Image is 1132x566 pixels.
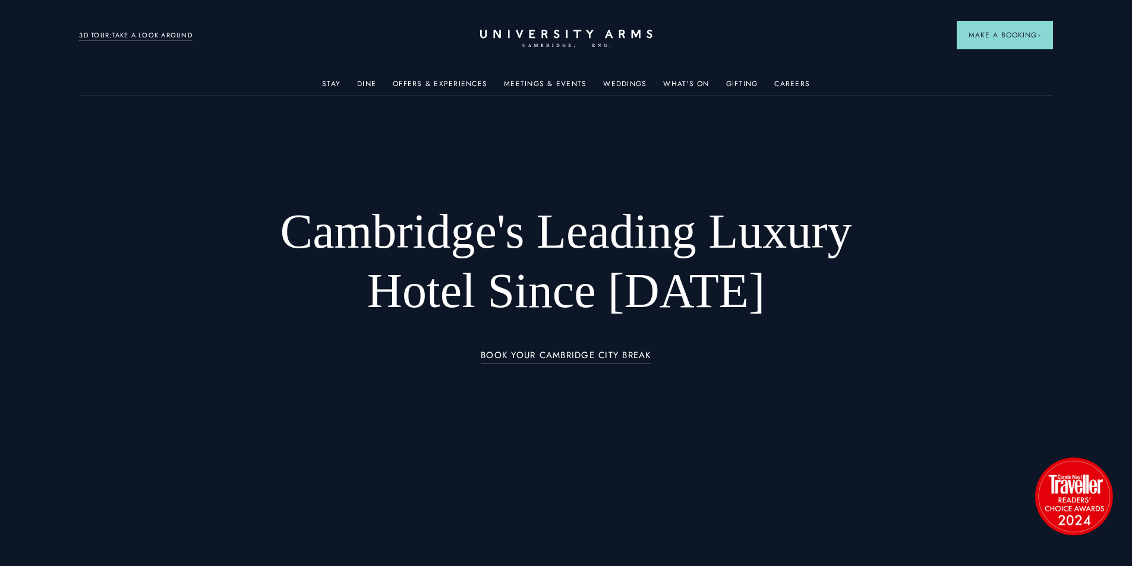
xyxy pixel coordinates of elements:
a: Careers [774,80,810,95]
button: Make a BookingArrow icon [957,21,1053,49]
a: Gifting [726,80,758,95]
a: Dine [357,80,376,95]
span: Make a Booking [969,30,1041,40]
img: Arrow icon [1037,33,1041,37]
a: What's On [663,80,709,95]
a: Offers & Experiences [393,80,487,95]
a: Meetings & Events [504,80,587,95]
img: image-2524eff8f0c5d55edbf694693304c4387916dea5-1501x1501-png [1029,451,1118,540]
a: Home [480,30,652,48]
a: BOOK YOUR CAMBRIDGE CITY BREAK [481,350,651,364]
a: Weddings [603,80,647,95]
a: Stay [322,80,340,95]
h1: Cambridge's Leading Luxury Hotel Since [DATE] [249,202,883,321]
a: 3D TOUR:TAKE A LOOK AROUND [79,30,193,41]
